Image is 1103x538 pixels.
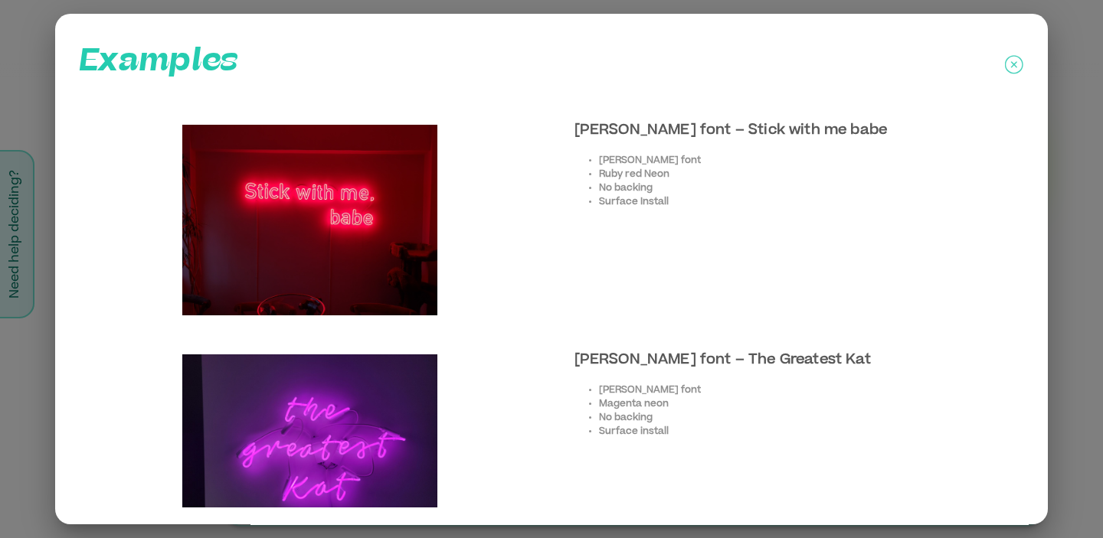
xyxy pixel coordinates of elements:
p: [PERSON_NAME] font – Stick with me babe [574,121,987,142]
li: [PERSON_NAME] font [599,383,987,397]
li: Surface install [599,425,987,439]
li: Surface Install [599,195,987,209]
li: Ruby red Neon [599,168,987,181]
iframe: Chat Widget [1026,465,1103,538]
p: [PERSON_NAME] font – The Greatest Kat [574,351,987,371]
p: Examples [80,38,239,84]
li: [PERSON_NAME] font [599,154,987,168]
li: No backing [599,411,987,425]
li: Magenta neon [599,397,987,411]
img: Example [182,125,437,316]
li: No backing [599,181,987,195]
